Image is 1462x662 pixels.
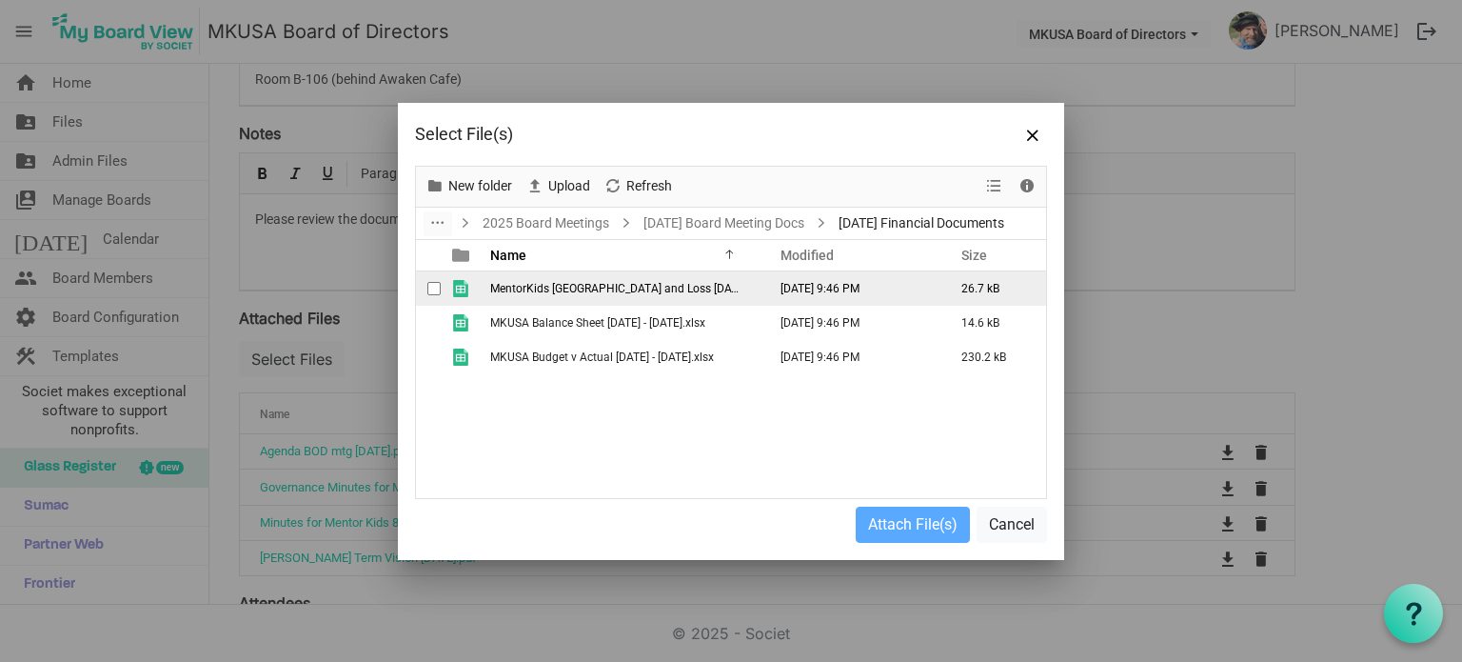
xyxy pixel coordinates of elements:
[441,271,484,306] td: is template cell column header type
[780,248,834,263] span: Modified
[419,167,519,207] div: New folder
[1015,174,1040,198] button: Details
[416,340,441,374] td: checkbox
[1018,120,1047,149] button: Close
[982,174,1005,198] button: View dropdownbutton
[490,248,526,263] span: Name
[597,167,679,207] div: Refresh
[624,174,674,198] span: Refresh
[941,340,1046,374] td: 230.2 kB is template cell column header Size
[484,271,761,306] td: MentorKids USA_Profit and Loss Aug 2024 - July 2025.xlsx is template cell column header Name
[546,174,592,198] span: Upload
[490,351,714,364] span: MKUSA Budget v Actual [DATE] - [DATE].xlsx
[978,167,1011,207] div: View
[490,282,812,295] span: MentorKids [GEOGRAPHIC_DATA] and Loss [DATE] - [DATE].xlsx
[977,507,1047,543] button: Cancel
[441,340,484,374] td: is template cell column header type
[479,211,613,235] a: 2025 Board Meetings
[441,306,484,340] td: is template cell column header type
[446,174,514,198] span: New folder
[423,174,516,198] button: New folder
[761,340,941,374] td: September 10, 2025 9:46 PM column header Modified
[416,271,441,306] td: checkbox
[961,248,987,263] span: Size
[416,306,441,340] td: checkbox
[761,306,941,340] td: September 10, 2025 9:46 PM column header Modified
[835,211,1008,235] span: [DATE] Financial Documents
[424,211,452,236] button: dropdownbutton
[415,120,920,149] div: Select File(s)
[941,306,1046,340] td: 14.6 kB is template cell column header Size
[761,271,941,306] td: September 10, 2025 9:46 PM column header Modified
[1011,167,1043,207] div: Details
[490,316,705,330] span: MKUSA Balance Sheet [DATE] - [DATE].xlsx
[856,507,970,543] button: Attach File(s)
[519,167,597,207] div: Upload
[941,271,1046,306] td: 26.7 kB is template cell column header Size
[640,211,808,235] a: [DATE] Board Meeting Docs
[523,174,594,198] button: Upload
[601,174,676,198] button: Refresh
[484,306,761,340] td: MKUSA Balance Sheet Aug 2024 - July 2025.xlsx is template cell column header Name
[484,340,761,374] td: MKUSA Budget v Actual Aug 2024 - July 2025.xlsx is template cell column header Name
